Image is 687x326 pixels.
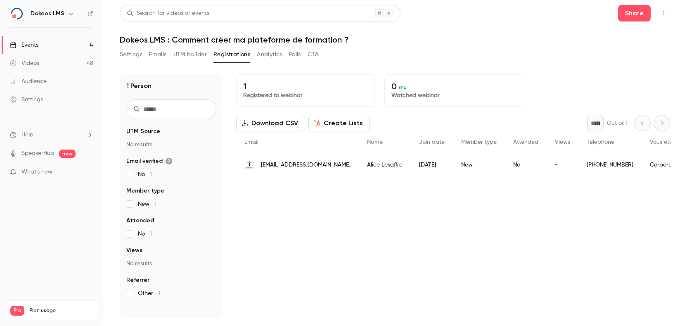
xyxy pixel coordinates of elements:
[158,290,160,296] span: 1
[618,5,651,21] button: Share
[650,139,680,145] span: Vous êtes ?
[173,48,207,61] button: UTM builder
[10,59,39,67] div: Videos
[127,9,209,18] div: Search for videos or events
[236,115,305,131] button: Download CSV
[150,231,152,237] span: 1
[31,10,64,18] h6: Dokeos LMS
[367,139,383,145] span: Name
[10,77,47,86] div: Audience
[120,35,670,45] h1: Dokeos LMS : Comment créer ma plateforme de formation ?
[578,153,642,176] div: [PHONE_NUMBER]
[243,91,367,100] p: Registered to webinar
[126,157,173,165] span: Email verified
[453,153,505,176] div: New
[411,153,453,176] div: [DATE]
[607,119,628,127] p: Out of 1
[126,217,154,225] span: Attended
[308,48,319,61] button: CTA
[391,91,516,100] p: Watched webinar
[138,230,152,238] span: No
[261,161,351,169] span: [EMAIL_ADDRESS][DOMAIN_NAME]
[29,307,93,314] span: Plan usage
[359,153,411,176] div: Alice Lesaffre
[10,131,93,139] li: help-dropdown-opener
[308,115,370,131] button: Create Lists
[243,81,367,91] p: 1
[513,139,538,145] span: Attended
[21,168,52,176] span: What's new
[555,139,570,145] span: Views
[138,200,156,208] span: New
[59,150,76,158] span: new
[126,276,149,284] span: Referrer
[150,171,152,177] span: 1
[505,153,547,176] div: No
[154,201,156,207] span: 1
[120,48,142,61] button: Settings
[138,289,160,297] span: Other
[213,48,250,61] button: Registrations
[126,246,142,255] span: Views
[391,81,516,91] p: 0
[126,259,216,268] p: No results
[419,139,445,145] span: Join date
[10,306,24,316] span: Pro
[399,85,406,90] span: 0 %
[461,139,497,145] span: Member type
[10,7,24,20] img: Dokeos LMS
[149,48,166,61] button: Emails
[10,95,43,104] div: Settings
[126,187,164,195] span: Member type
[83,169,93,176] iframe: Noticeable Trigger
[126,81,152,91] h1: 1 Person
[138,170,152,178] span: No
[547,153,578,176] div: -
[244,139,258,145] span: Email
[126,140,216,149] p: No results
[587,139,614,145] span: Téléphone
[257,48,282,61] button: Analytics
[21,149,54,158] a: SpeakerHub
[21,131,33,139] span: Help
[244,160,254,170] img: domino-rh.com
[10,41,38,49] div: Events
[126,127,160,136] span: UTM Source
[126,127,216,297] section: facet-groups
[289,48,301,61] button: Polls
